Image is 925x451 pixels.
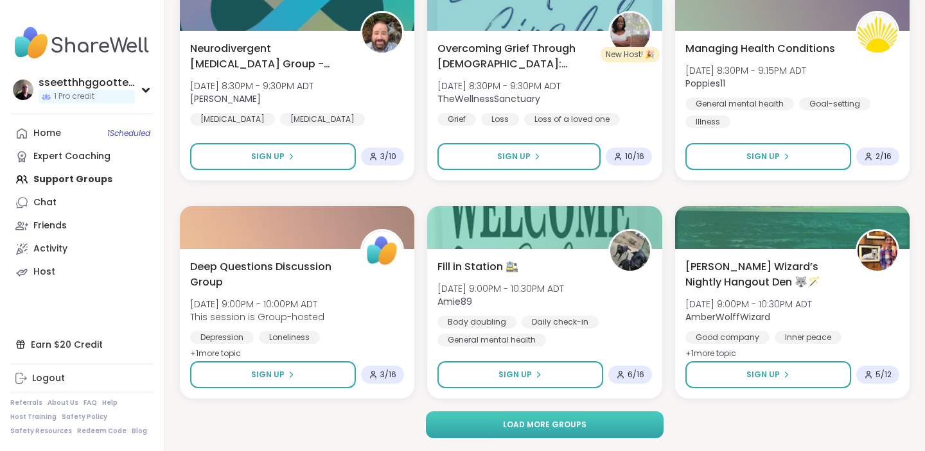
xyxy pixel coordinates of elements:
div: Chat [33,196,57,209]
span: 1 Pro credit [54,91,94,102]
span: 5 / 12 [876,370,892,380]
a: Safety Policy [62,413,107,421]
img: sseetthhggootteell [13,80,33,100]
a: Redeem Code [77,427,127,436]
span: Sign Up [498,369,532,380]
a: FAQ [84,398,97,407]
button: Sign Up [685,361,851,388]
img: ShareWell Nav Logo [10,21,154,65]
button: Sign Up [437,361,603,388]
button: Sign Up [190,143,356,170]
div: Body doubling [437,316,516,328]
a: Help [102,398,118,407]
div: Inner peace [775,331,841,344]
b: [PERSON_NAME] [190,92,261,105]
a: Chat [10,191,154,214]
b: Amie89 [437,295,472,308]
button: Sign Up [437,143,600,170]
span: [PERSON_NAME] Wizard’s Nightly Hangout Den 🐺🪄 [685,259,841,290]
a: Friends [10,214,154,237]
span: [DATE] 9:00PM - 10:00PM ADT [190,298,324,311]
div: Earn $20 Credit [10,333,154,356]
img: Amie89 [610,231,650,271]
div: [MEDICAL_DATA] [190,113,275,126]
div: Good company [685,331,770,344]
span: 3 / 16 [380,370,396,380]
span: Fill in Station 🚉 [437,259,518,275]
span: Load more groups [503,419,586,430]
span: Sign Up [251,151,285,162]
span: Sign Up [251,369,285,380]
div: Depression [190,331,254,344]
a: Expert Coaching [10,145,154,168]
span: 1 Scheduled [107,128,150,139]
button: Load more groups [426,411,664,438]
span: Overcoming Grief Through [DEMOGRAPHIC_DATA]: Sanctuary Circle [437,41,594,72]
div: Home [33,127,61,140]
a: Host Training [10,413,57,421]
div: Friends [33,219,67,232]
div: sseetthhggootteell [39,76,135,90]
div: Expert Coaching [33,150,110,163]
span: This session is Group-hosted [190,311,324,323]
a: Activity [10,237,154,260]
img: Brian_L [362,13,402,53]
span: Sign Up [746,151,780,162]
b: AmberWolffWizard [685,311,770,323]
a: Referrals [10,398,42,407]
button: Sign Up [190,361,356,388]
div: Host [33,266,55,278]
div: Loneliness [259,331,320,344]
div: Grief [437,113,476,126]
span: [DATE] 9:00PM - 10:30PM ADT [685,298,812,311]
div: Logout [32,372,65,385]
b: TheWellnessSanctuary [437,92,540,105]
div: Daily check-in [522,316,599,328]
span: Neurodivergent [MEDICAL_DATA] Group - [DATE] [190,41,346,72]
a: About Us [48,398,78,407]
span: [DATE] 8:30PM - 9:30PM ADT [190,80,313,92]
span: 2 / 16 [876,151,892,162]
span: 10 / 16 [625,151,644,162]
div: [MEDICAL_DATA] [280,113,365,126]
img: ShareWell [362,231,402,271]
img: TheWellnessSanctuary [610,13,650,53]
div: General mental health [437,334,546,346]
span: Managing Health Conditions [685,41,835,56]
div: Goal-setting [799,98,870,110]
div: Illness [685,115,730,128]
span: Sign Up [497,151,531,162]
img: AmberWolffWizard [858,231,897,271]
span: [DATE] 8:30PM - 9:15PM ADT [685,64,806,77]
div: Loss of a loved one [524,113,620,126]
a: Safety Resources [10,427,72,436]
a: Home1Scheduled [10,122,154,145]
div: General mental health [685,98,794,110]
button: Sign Up [685,143,851,170]
div: Activity [33,243,67,255]
a: Blog [132,427,147,436]
span: 3 / 10 [380,151,396,162]
span: 6 / 16 [628,370,644,380]
div: New Host! 🎉 [601,47,660,62]
span: [DATE] 8:30PM - 9:30PM ADT [437,80,561,92]
span: Sign Up [746,369,780,380]
div: Loss [481,113,519,126]
a: Logout [10,367,154,390]
b: Poppies11 [685,77,725,90]
span: Deep Questions Discussion Group [190,259,346,290]
span: [DATE] 9:00PM - 10:30PM ADT [437,282,564,295]
a: Host [10,260,154,284]
img: Poppies11 [858,13,897,53]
